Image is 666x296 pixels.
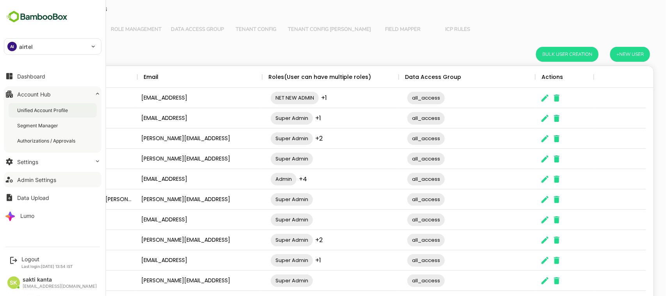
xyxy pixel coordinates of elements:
span: Super Admin [243,195,286,204]
div: Ajith S [12,88,110,108]
div: Segment Manager [17,122,60,129]
div: [PERSON_NAME] [12,149,110,169]
button: Sort [131,73,140,82]
div: AIairtel [4,39,101,54]
h6: User List [16,48,48,61]
span: Super Admin [243,256,286,265]
div: User [19,66,32,88]
span: Super Admin [243,134,286,143]
img: BambooboxFullLogoMark.5f36c76dfaba33ec1ec1367b70bb1252.svg [4,9,70,24]
p: airtel [19,43,33,51]
span: Admin [243,175,269,184]
div: [EMAIL_ADDRESS] [110,108,235,128]
span: all_access [380,276,417,285]
div: [EMAIL_ADDRESS] [110,88,235,108]
span: +4 [272,175,280,184]
div: Data Access Group [378,66,434,88]
div: [PERSON_NAME][EMAIL_ADDRESS] [110,149,235,169]
button: Data Upload [4,190,101,205]
span: NET NEW ADMIN [243,93,291,102]
div: [EMAIL_ADDRESS] [110,169,235,189]
div: Actions [514,66,536,88]
div: Ankur S [12,250,110,271]
div: [PERSON_NAME] [12,271,110,291]
div: AI [7,42,17,51]
div: [PERSON_NAME] Y [12,230,110,250]
div: Lumo [20,212,34,219]
div: Vertical tabs example [19,20,620,39]
span: +2 [288,235,295,244]
button: +New User [583,47,623,62]
div: Data Upload [17,194,49,201]
button: Admin Settings [4,172,101,187]
p: Last login: [DATE] 13:54 IST [21,264,73,269]
div: Email [116,66,131,88]
span: all_access [380,235,417,244]
span: all_access [380,134,417,143]
span: Super Admin [243,154,286,163]
div: [PERSON_NAME] [12,169,110,189]
button: Dashboard [4,68,101,84]
div: SK [7,276,20,289]
div: sakti kanta [23,276,97,283]
div: Unified Account Profile [17,107,69,114]
span: Super Admin [243,276,286,285]
div: anjali m [12,210,110,230]
div: Settings [17,159,38,165]
span: all_access [380,175,417,184]
span: all_access [380,256,417,265]
div: Dashboard [17,73,45,80]
button: Account Hub [4,86,101,102]
span: all_access [380,114,417,123]
span: all_access [380,93,417,102]
div: [PERSON_NAME][EMAIL_ADDRESS] [110,230,235,250]
span: Data Access Group [144,27,197,33]
div: Admin Settings [17,177,56,183]
span: +1 [288,256,294,265]
div: Account Hub [17,91,51,98]
span: all_access [380,154,417,163]
div: Roles(User can have multiple roles) [241,66,344,88]
span: Tenant Config [206,27,251,33]
div: Authorizations / Approvals [17,137,77,144]
div: [EMAIL_ADDRESS] [110,250,235,271]
span: User Management [23,27,74,33]
div: [DEMOGRAPHIC_DATA][PERSON_NAME][DEMOGRAPHIC_DATA] [12,189,110,210]
button: Sort [32,73,41,82]
div: [EMAIL_ADDRESS][DOMAIN_NAME] [23,284,97,289]
span: +1 [288,114,294,123]
span: Super Admin [243,215,286,224]
span: all_access [380,215,417,224]
div: [PERSON_NAME][EMAIL_ADDRESS] [110,189,235,210]
div: [PERSON_NAME] [12,108,110,128]
span: +2 [288,134,295,143]
button: Bulk User Creation [509,47,571,62]
span: Field Mapper [353,27,398,33]
div: Logout [21,256,73,262]
span: all_access [380,195,417,204]
button: Lumo [4,208,101,223]
span: Tenant Config [PERSON_NAME] [261,27,344,33]
span: ICP Rules [408,27,453,33]
div: [PERSON_NAME][EMAIL_ADDRESS] [110,271,235,291]
span: Super Admin [243,235,286,244]
span: Super Admin [243,114,286,123]
div: [PERSON_NAME] V [12,128,110,149]
span: Role Management [83,27,134,33]
div: [EMAIL_ADDRESS] [110,210,235,230]
div: [PERSON_NAME][EMAIL_ADDRESS] [110,128,235,149]
button: Settings [4,154,101,169]
span: +1 [294,93,300,102]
